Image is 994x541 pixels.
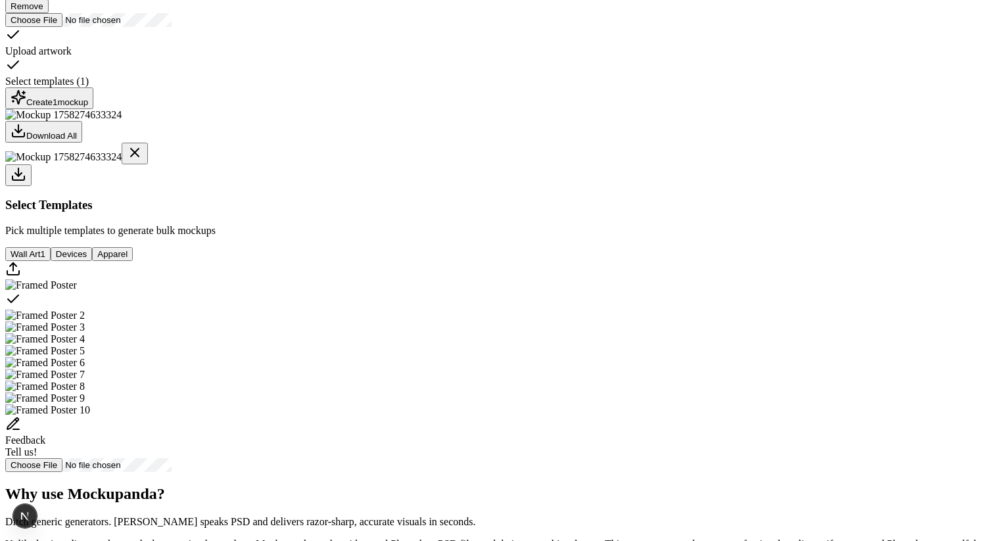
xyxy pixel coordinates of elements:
img: Framed Poster 9 [5,392,85,404]
p: Ditch generic generators. [PERSON_NAME] speaks PSD and delivers razor-sharp, accurate visuals in ... [5,516,989,528]
div: Select template Framed Poster 2 [5,310,989,321]
img: Framed Poster 2 [5,310,85,321]
img: Framed Poster [5,279,77,291]
img: Framed Poster 8 [5,381,85,392]
h2: Why use Mockupanda? [5,485,989,503]
span: Upload artwork [5,45,72,57]
img: Framed Poster 6 [5,357,85,369]
div: Select template Framed Poster 7 [5,369,989,381]
img: Mockup 1758274633324 [5,109,122,121]
div: Select template Framed Poster 8 [5,381,989,392]
button: Download All [5,121,82,143]
span: 1 [40,249,45,259]
div: Create 1 mockup [11,89,88,107]
div: Upload custom PSD template [5,261,989,279]
div: Select template Framed Poster 6 [5,357,989,369]
div: Select template Framed Poster 10 [5,404,989,416]
div: Select template Framed Poster 3 [5,321,989,333]
div: Tell us! [5,446,989,458]
img: Framed Poster 3 [5,321,85,333]
img: Framed Poster 4 [5,333,85,345]
button: Wall Art1 [5,247,51,261]
p: Pick multiple templates to generate bulk mockups [5,225,989,237]
div: Select template Framed Poster 4 [5,333,989,345]
div: Select template Framed Poster 9 [5,392,989,404]
span: Select templates ( 1 ) [5,76,89,87]
button: Create1mockup [5,87,93,109]
img: Framed Poster 10 [5,404,90,416]
img: Mockup 1758274633324 [5,151,122,163]
button: Apparel [92,247,133,261]
div: Send feedback [5,416,989,458]
img: Framed Poster 5 [5,345,85,357]
div: Select template Framed Poster 5 [5,345,989,357]
button: Devices [51,247,92,261]
h3: Select Templates [5,198,989,212]
div: Select template Framed Poster [5,279,989,310]
div: Feedback [5,435,989,446]
button: Delete mockup [122,143,148,164]
img: Framed Poster 7 [5,369,85,381]
button: Download mockup [5,164,32,186]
